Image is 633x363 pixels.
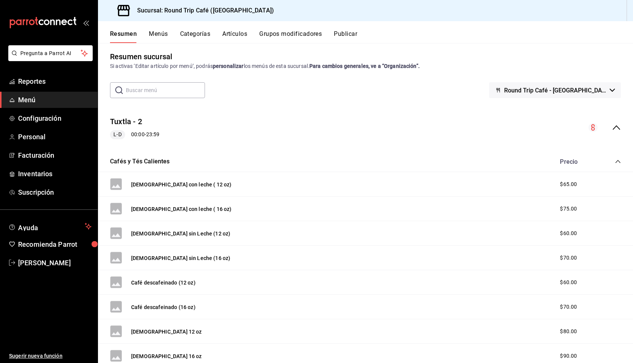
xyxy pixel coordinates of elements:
div: collapse-menu-row [98,110,633,145]
button: [DEMOGRAPHIC_DATA] 12 oz [131,328,202,335]
span: Menú [18,95,92,105]
div: Resumen sucursal [110,51,172,62]
button: Grupos modificadores [259,30,322,43]
span: Facturación [18,150,92,160]
button: Round Trip Café - [GEOGRAPHIC_DATA] [489,82,621,98]
span: Ayuda [18,222,82,231]
div: Precio [552,158,601,165]
a: Pregunta a Parrot AI [5,55,93,63]
div: navigation tabs [110,30,633,43]
button: [DEMOGRAPHIC_DATA] sin Leche (12 oz) [131,230,230,237]
span: Round Trip Café - [GEOGRAPHIC_DATA] [504,87,607,94]
span: Inventarios [18,169,92,179]
span: $60.00 [560,278,577,286]
strong: personalizar [213,63,244,69]
button: Publicar [334,30,357,43]
button: Pregunta a Parrot AI [8,45,93,61]
input: Buscar menú [126,83,205,98]
button: [DEMOGRAPHIC_DATA] 16 oz [131,352,202,360]
span: $70.00 [560,303,577,311]
button: [DEMOGRAPHIC_DATA] con leche ( 12 oz) [131,181,232,188]
div: 00:00 - 23:59 [110,130,159,139]
button: collapse-category-row [615,158,621,165]
button: Resumen [110,30,137,43]
button: open_drawer_menu [83,20,89,26]
span: Personal [18,132,92,142]
button: Café descafeinado (12 oz) [131,279,196,286]
button: Cafés y Tés Calientes [110,157,170,166]
button: [DEMOGRAPHIC_DATA] con leche ( 16 oz) [131,205,232,213]
span: $65.00 [560,180,577,188]
span: $60.00 [560,229,577,237]
span: L-D [110,131,124,138]
h3: Sucursal: Round Trip Café ([GEOGRAPHIC_DATA]) [131,6,274,15]
button: Café descafeinado (16 oz) [131,303,196,311]
span: Suscripción [18,187,92,197]
span: $80.00 [560,328,577,335]
span: Reportes [18,76,92,86]
span: $70.00 [560,254,577,262]
button: [DEMOGRAPHIC_DATA] sin Leche (16 oz) [131,254,230,262]
span: Sugerir nueva función [9,352,92,360]
div: Si activas ‘Editar artículo por menú’, podrás los menús de esta sucursal. [110,62,621,70]
span: $75.00 [560,205,577,213]
button: Menús [149,30,168,43]
span: Configuración [18,113,92,123]
strong: Para cambios generales, ve a “Organización”. [309,63,420,69]
span: Recomienda Parrot [18,239,92,249]
span: [PERSON_NAME] [18,258,92,268]
button: Tuxtla - 2 [110,116,142,127]
button: Categorías [180,30,211,43]
span: $90.00 [560,352,577,360]
button: Artículos [222,30,247,43]
span: Pregunta a Parrot AI [20,49,81,57]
